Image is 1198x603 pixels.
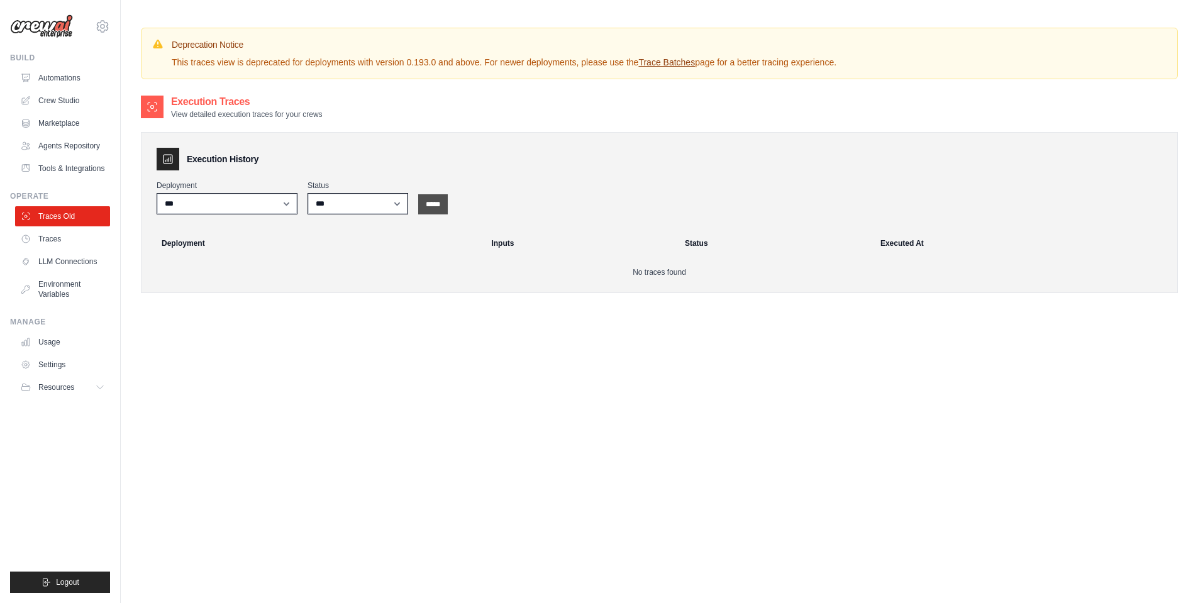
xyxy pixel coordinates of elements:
h3: Execution History [187,153,258,165]
a: Trace Batches [638,57,695,67]
label: Deployment [157,180,297,191]
h2: Execution Traces [171,94,323,109]
p: View detailed execution traces for your crews [171,109,323,119]
h3: Deprecation Notice [172,38,836,51]
img: Logo [10,14,73,38]
span: Logout [56,577,79,587]
a: Environment Variables [15,274,110,304]
div: Operate [10,191,110,201]
a: Crew Studio [15,91,110,111]
a: Settings [15,355,110,375]
a: Traces [15,229,110,249]
label: Status [308,180,408,191]
th: Deployment [147,230,484,257]
a: Automations [15,68,110,88]
div: Build [10,53,110,63]
th: Status [677,230,873,257]
a: Agents Repository [15,136,110,156]
th: Executed At [873,230,1172,257]
a: Tools & Integrations [15,158,110,179]
th: Inputs [484,230,677,257]
a: LLM Connections [15,252,110,272]
p: This traces view is deprecated for deployments with version 0.193.0 and above. For newer deployme... [172,56,836,69]
a: Usage [15,332,110,352]
div: Manage [10,317,110,327]
button: Logout [10,572,110,593]
a: Marketplace [15,113,110,133]
a: Traces Old [15,206,110,226]
p: No traces found [157,267,1162,277]
span: Resources [38,382,74,392]
button: Resources [15,377,110,397]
